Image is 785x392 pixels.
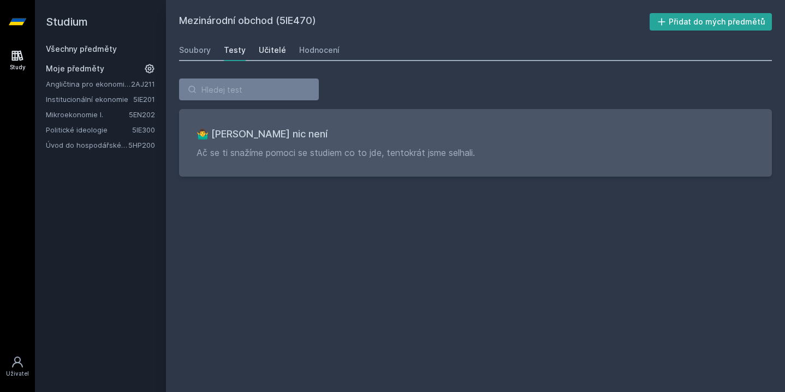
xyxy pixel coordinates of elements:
[224,45,246,56] div: Testy
[259,39,286,61] a: Učitelé
[46,79,131,89] a: Angličtina pro ekonomická studia 1 (B2/C1)
[224,39,246,61] a: Testy
[46,44,117,53] a: Všechny předměty
[132,125,155,134] a: 5IE300
[46,124,132,135] a: Politické ideologie
[131,80,155,88] a: 2AJ211
[197,146,754,159] p: Ač se ti snažíme pomoci se studiem co to jde, tentokrát jsme selhali.
[6,370,29,378] div: Uživatel
[129,110,155,119] a: 5EN202
[179,13,650,31] h2: Mezinárodní obchod (5IE470)
[2,350,33,383] a: Uživatel
[197,126,754,142] h3: 🤷‍♂️ [PERSON_NAME] nic není
[128,141,155,149] a: 5HP200
[46,94,133,105] a: Institucionální ekonomie
[259,45,286,56] div: Učitelé
[650,13,772,31] button: Přidat do mých předmětů
[10,63,26,71] div: Study
[179,79,319,100] input: Hledej test
[46,63,104,74] span: Moje předměty
[299,39,340,61] a: Hodnocení
[299,45,340,56] div: Hodnocení
[179,45,211,56] div: Soubory
[179,39,211,61] a: Soubory
[133,95,155,104] a: 5IE201
[46,109,129,120] a: Mikroekonomie I.
[46,140,128,150] a: Úvod do hospodářské a sociální politiky
[2,44,33,77] a: Study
